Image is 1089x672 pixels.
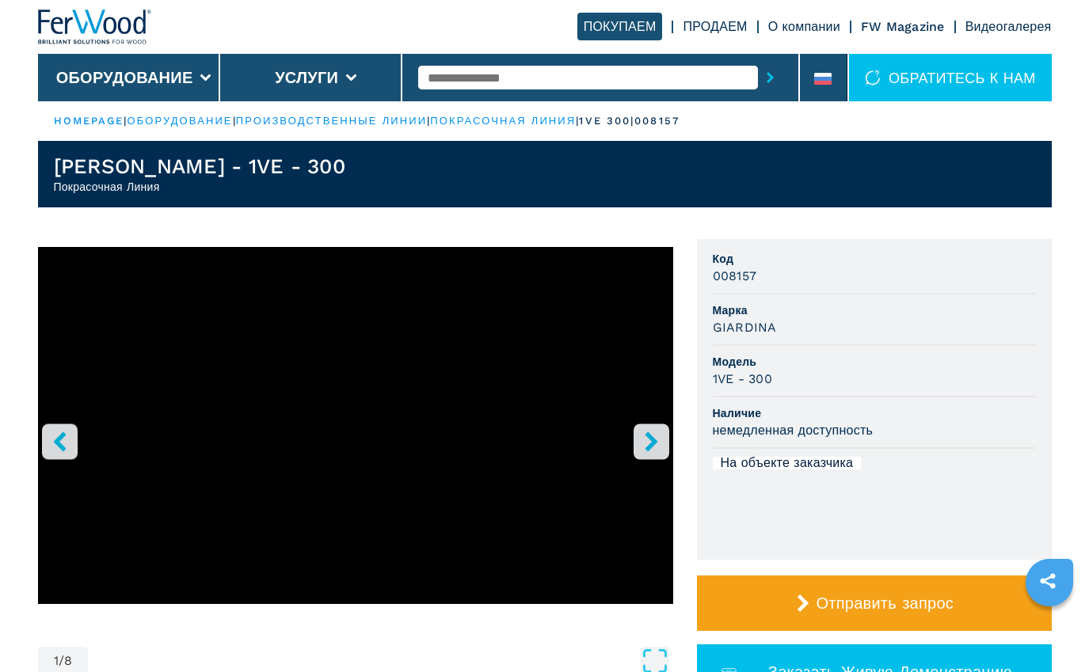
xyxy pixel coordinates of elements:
a: О компании [768,19,840,34]
h3: 1VE - 300 [713,370,772,388]
p: 1ve 300 | [579,114,634,128]
span: | [427,115,430,127]
h3: GIARDINA [713,318,777,336]
span: | [576,115,579,127]
span: / [59,655,64,667]
span: | [233,115,236,127]
a: HOMEPAGE [54,115,124,127]
p: 008157 [634,114,680,128]
span: Код [713,251,1036,267]
span: Модель [713,354,1036,370]
button: Услуги [275,68,338,87]
div: Go to Slide 1 [38,247,673,631]
span: 8 [64,655,72,667]
span: Отправить запрос [817,594,954,613]
img: ОБРАТИТЕСЬ К НАМ [865,70,881,85]
div: На объекте заказчика [713,457,862,469]
a: производственные линии [236,115,427,127]
button: left-button [42,423,78,459]
a: FW Magazine [861,19,945,34]
a: оборудование [128,115,233,127]
a: покрасочная линия [430,115,576,127]
h2: Покрасочная Линия [54,179,345,195]
h1: [PERSON_NAME] - 1VE - 300 [54,154,345,179]
span: Марка [713,302,1036,318]
a: Видеогалерея [965,19,1052,34]
h3: 008157 [713,267,757,285]
a: ПРОДАЕМ [683,19,747,34]
a: ПОКУПАЕМ [577,13,663,40]
div: ОБРАТИТЕСЬ К НАМ [849,54,1051,101]
span: 1 [54,655,59,667]
button: right-button [634,423,669,459]
button: Отправить запрос [697,575,1052,631]
h3: немедленная доступность [713,421,874,439]
a: sharethis [1028,561,1068,601]
button: Оборудование [56,68,193,87]
img: Ferwood [38,9,152,44]
span: Наличие [713,405,1036,421]
span: | [124,115,127,127]
iframe: YouTube video player [38,247,673,604]
button: submit-button [758,59,782,96]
